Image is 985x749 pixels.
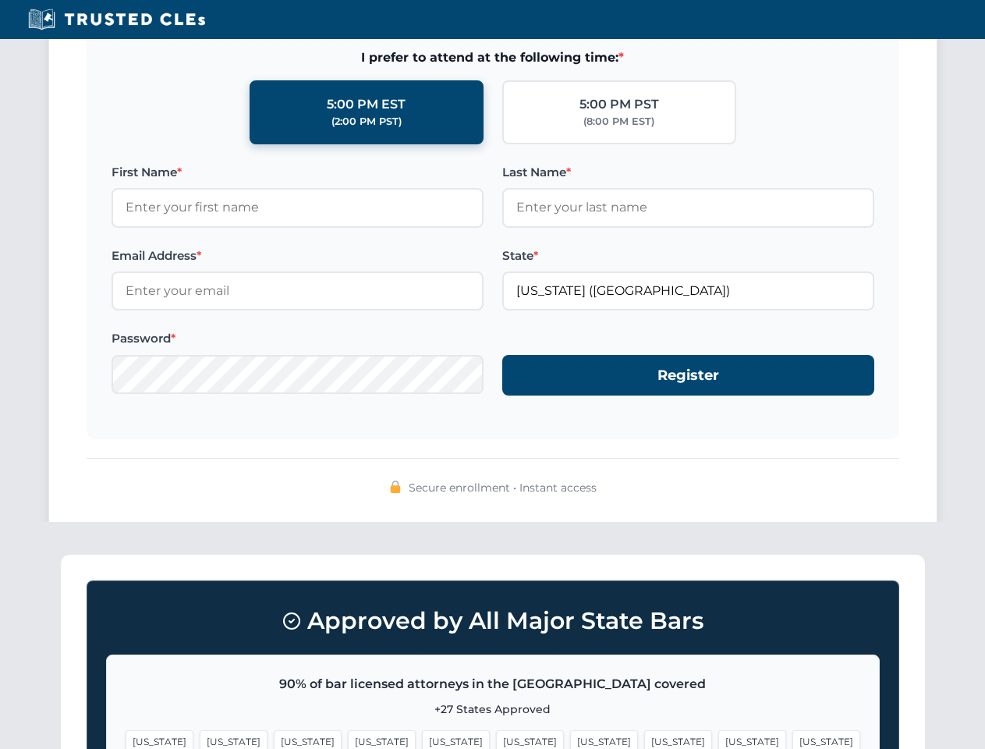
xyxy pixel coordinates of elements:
[23,8,210,31] img: Trusted CLEs
[502,188,874,227] input: Enter your last name
[331,114,402,130] div: (2:00 PM PST)
[112,329,484,348] label: Password
[126,701,860,718] p: +27 States Approved
[126,674,860,694] p: 90% of bar licensed attorneys in the [GEOGRAPHIC_DATA] covered
[112,247,484,265] label: Email Address
[327,94,406,115] div: 5:00 PM EST
[112,48,874,68] span: I prefer to attend at the following time:
[409,479,597,496] span: Secure enrollment • Instant access
[583,114,654,130] div: (8:00 PM EST)
[112,163,484,182] label: First Name
[502,247,874,265] label: State
[112,272,484,311] input: Enter your email
[389,481,402,493] img: 🔒
[112,188,484,227] input: Enter your first name
[579,94,659,115] div: 5:00 PM PST
[502,272,874,311] input: Arizona (AZ)
[502,163,874,182] label: Last Name
[502,355,874,396] button: Register
[106,600,880,642] h3: Approved by All Major State Bars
